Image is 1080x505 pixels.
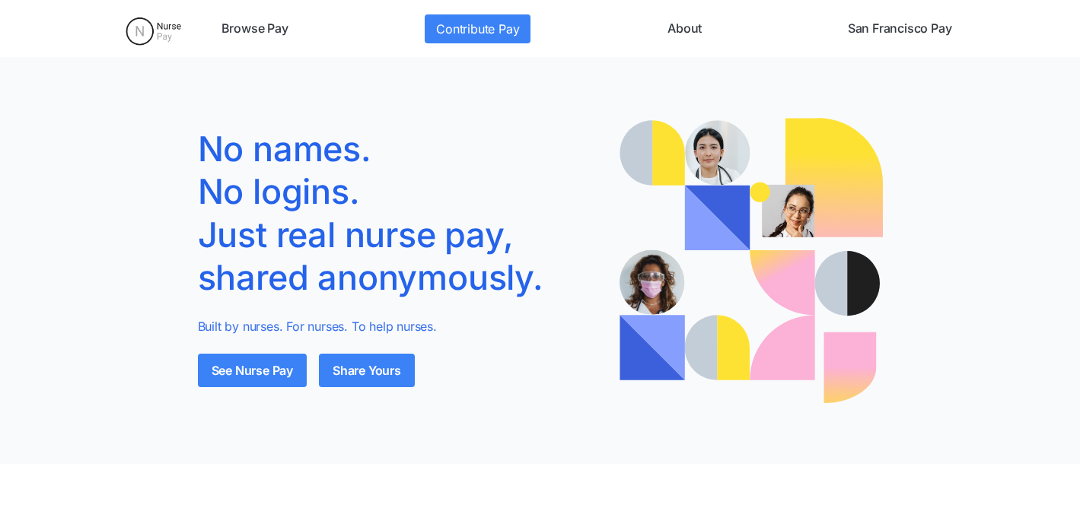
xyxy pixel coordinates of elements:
p: Built by nurses. For nurses. To help nurses. [198,317,597,335]
img: Illustration of a nurse with speech bubbles showing real pay quotes [620,118,883,403]
a: About [661,14,708,43]
a: See Nurse Pay [198,354,307,387]
a: San Francisco Pay [842,14,958,43]
a: Contribute Pay [425,14,530,43]
h1: No names. No logins. Just real nurse pay, shared anonymously. [198,128,597,299]
a: Share Yours [319,354,415,387]
a: Browse Pay [215,14,295,43]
